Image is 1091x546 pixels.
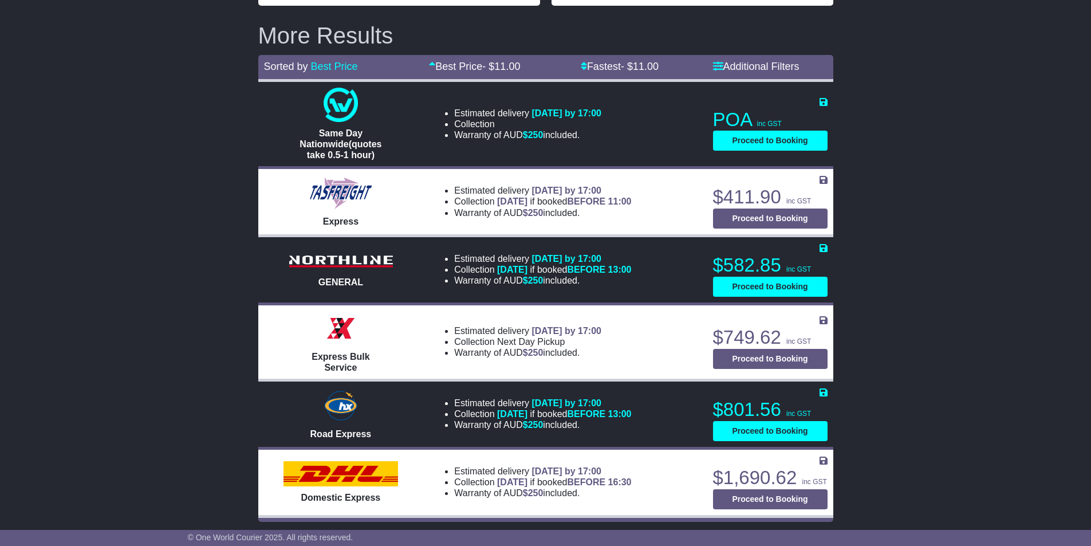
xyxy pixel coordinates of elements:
span: 11.00 [633,61,659,72]
span: 11.00 [494,61,520,72]
button: Proceed to Booking [713,349,828,369]
span: if booked [497,197,631,206]
button: Proceed to Booking [713,421,828,441]
span: [DATE] by 17:00 [531,326,601,336]
span: inc GST [786,410,811,418]
span: inc GST [786,337,811,345]
span: Next Day Pickup [497,337,565,347]
li: Estimated delivery [454,466,631,477]
span: inc GST [786,265,811,273]
span: [DATE] by 17:00 [531,186,601,195]
span: [DATE] by 17:00 [531,108,601,118]
span: [DATE] [497,197,527,206]
span: 250 [528,348,543,358]
button: Proceed to Booking [713,209,828,229]
a: Best Price [311,61,358,72]
span: inc GST [757,120,782,128]
span: [DATE] by 17:00 [531,466,601,476]
span: 250 [528,208,543,218]
span: inc GST [802,478,826,486]
span: inc GST [786,197,811,205]
span: 13:00 [608,409,632,419]
img: DHL: Domestic Express [283,461,398,486]
li: Collection [454,264,631,275]
span: Express [323,217,359,226]
button: Proceed to Booking [713,277,828,297]
span: BEFORE [567,265,605,274]
span: 250 [528,420,543,430]
p: $411.90 [713,186,828,209]
span: GENERAL [318,277,363,287]
span: if booked [497,477,631,487]
span: $ [523,488,543,498]
a: Additional Filters [713,61,799,72]
span: BEFORE [567,477,605,487]
span: 11:00 [608,197,632,206]
li: Estimated delivery [454,398,631,408]
span: $ [523,348,543,358]
li: Collection [454,196,631,207]
span: 13:00 [608,265,632,274]
li: Warranty of AUD included. [454,419,631,430]
span: - $ [482,61,520,72]
img: Northline Distribution: GENERAL [283,252,398,271]
span: [DATE] [497,265,527,274]
img: Hunter Express: Road Express [322,388,360,423]
span: [DATE] [497,477,527,487]
p: POA [713,108,828,131]
span: $ [523,276,543,285]
span: BEFORE [567,409,605,419]
span: 16:30 [608,477,632,487]
p: $749.62 [713,326,828,349]
li: Warranty of AUD included. [454,347,601,358]
img: One World Courier: Same Day Nationwide(quotes take 0.5-1 hour) [324,88,358,122]
p: $582.85 [713,254,828,277]
li: Collection [454,477,631,488]
span: Sorted by [264,61,308,72]
li: Estimated delivery [454,253,631,264]
p: $801.56 [713,398,828,421]
span: - $ [621,61,659,72]
span: Domestic Express [301,493,381,502]
span: © One World Courier 2025. All rights reserved. [188,533,353,542]
a: Best Price- $11.00 [429,61,520,72]
li: Collection [454,336,601,347]
span: Express Bulk Service [312,352,369,372]
span: if booked [497,409,631,419]
li: Warranty of AUD included. [454,488,631,498]
span: BEFORE [567,197,605,206]
span: $ [523,130,543,140]
li: Estimated delivery [454,185,631,196]
li: Warranty of AUD included. [454,207,631,218]
li: Collection [454,408,631,419]
span: [DATE] [497,409,527,419]
li: Estimated delivery [454,325,601,336]
h2: More Results [258,23,833,48]
li: Estimated delivery [454,108,601,119]
img: Tasfreight: Express [308,176,373,210]
button: Proceed to Booking [713,489,828,509]
span: Road Express [310,429,372,439]
span: [DATE] by 17:00 [531,398,601,408]
a: Fastest- $11.00 [581,61,659,72]
span: if booked [497,265,631,274]
span: 250 [528,276,543,285]
span: Same Day Nationwide(quotes take 0.5-1 hour) [300,128,381,160]
li: Collection [454,119,601,129]
span: 250 [528,488,543,498]
li: Warranty of AUD included. [454,129,601,140]
li: Warranty of AUD included. [454,275,631,286]
span: $ [523,208,543,218]
span: 250 [528,130,543,140]
img: Border Express: Express Bulk Service [324,311,358,345]
span: [DATE] by 17:00 [531,254,601,264]
span: $ [523,420,543,430]
p: $1,690.62 [713,466,828,489]
button: Proceed to Booking [713,131,828,151]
